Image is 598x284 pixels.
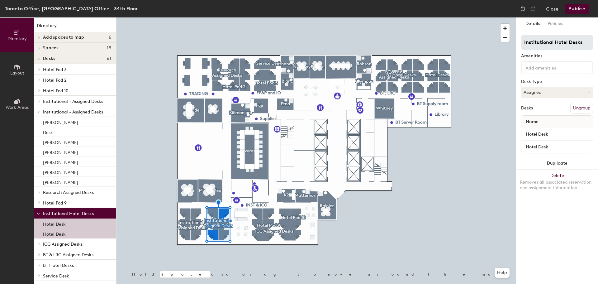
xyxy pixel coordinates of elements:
img: Redo [530,6,536,12]
span: Name [523,116,542,128]
p: Desk [43,128,53,135]
span: Work Areas [6,105,29,110]
input: Unnamed desk [523,130,591,139]
span: 6 [109,35,111,40]
p: [PERSON_NAME] [43,138,78,145]
button: Details [522,17,544,30]
span: ICG Assigned Desks [43,242,83,247]
button: Publish [565,4,589,14]
span: Desks [43,56,55,61]
input: Add amenities [524,64,580,71]
span: Add spaces to map [43,35,84,40]
div: Desks [521,106,533,111]
span: BT & LRC Assigned Desks [43,252,93,258]
button: Help [495,268,510,278]
button: Close [546,4,558,14]
span: 19 [107,46,111,51]
div: Desk Type [521,79,593,84]
span: Institutional - Assigned Desks [43,109,103,115]
span: Spaces [43,46,59,51]
button: Assigned [521,87,593,98]
span: Hotel Pod 9 [43,200,67,206]
p: [PERSON_NAME] [43,148,78,155]
p: [PERSON_NAME] [43,178,78,185]
span: Service Desk [43,273,69,279]
img: Undo [520,6,526,12]
span: Research Assigned Desks [43,190,94,195]
button: Duplicate [516,157,598,170]
span: Directory [7,36,27,41]
span: Layout [10,70,24,76]
p: Hotel Desk [43,230,66,237]
div: Amenities [521,54,593,59]
span: Hotel Pod 10 [43,88,69,94]
span: Hotel Pod 3 [43,67,67,72]
input: Unnamed desk [523,142,591,151]
button: Policies [544,17,567,30]
button: Ungroup [570,103,593,113]
span: BT Hotel Desks [43,263,74,268]
div: Toronto Office, [GEOGRAPHIC_DATA] Office - 34th Floor [5,5,138,12]
p: [PERSON_NAME] [43,168,78,175]
h1: Directory [34,22,116,32]
p: [PERSON_NAME] [43,158,78,165]
span: 61 [107,56,111,61]
button: DeleteRemoves all associated reservation and assignment information [516,170,598,197]
div: Removes all associated reservation and assignment information [520,180,594,191]
p: Hotel Desk [43,220,66,227]
span: Hotel Pod 2 [43,78,67,83]
p: [PERSON_NAME] [43,118,78,125]
span: Institutional - Assigned Desks [43,99,103,104]
span: Institutional Hotel Desks [43,211,94,216]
